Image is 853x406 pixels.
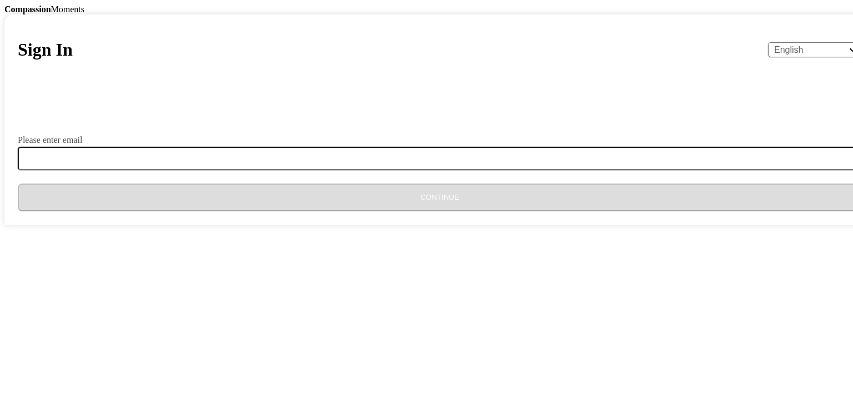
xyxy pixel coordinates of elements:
h1: Sign In [18,39,73,60]
div: Moments [4,4,849,14]
label: Please enter email [18,136,82,145]
b: Compassion [4,4,51,14]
